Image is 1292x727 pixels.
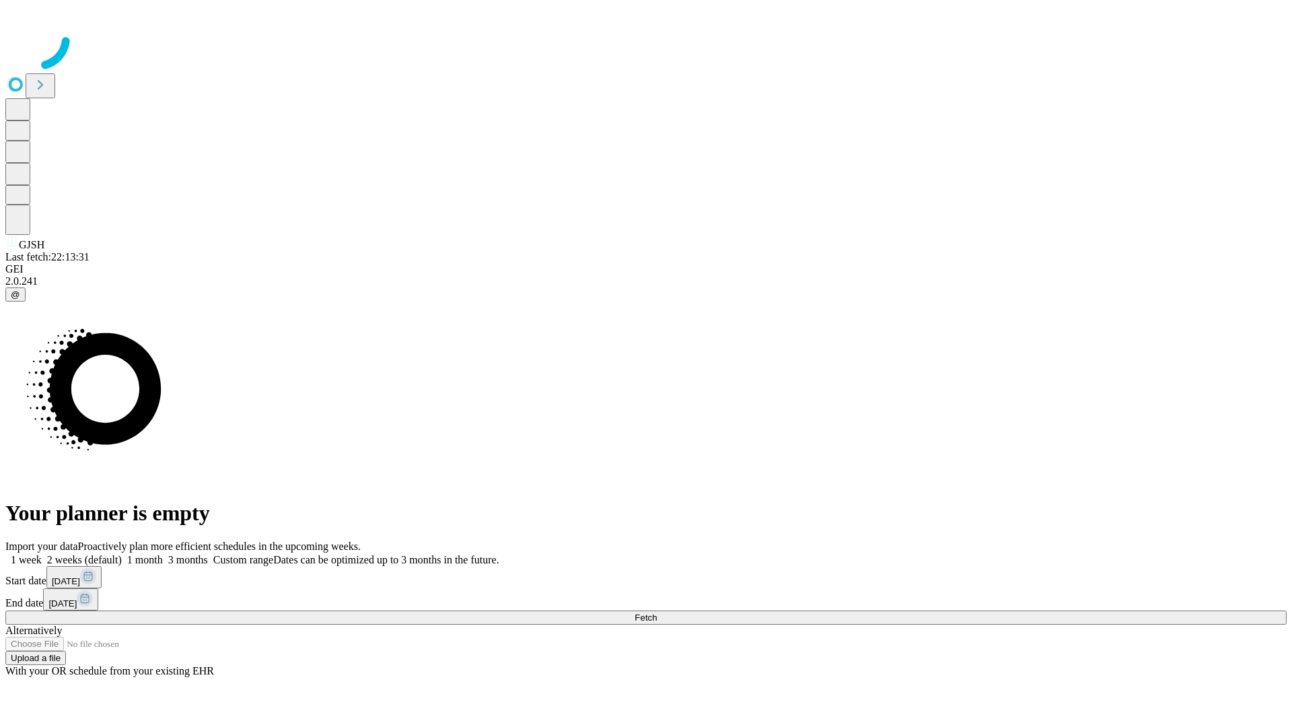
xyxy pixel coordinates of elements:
[43,588,98,611] button: [DATE]
[5,588,1287,611] div: End date
[273,554,499,565] span: Dates can be optimized up to 3 months in the future.
[11,289,20,300] span: @
[635,613,657,623] span: Fetch
[5,651,66,665] button: Upload a file
[5,263,1287,275] div: GEI
[5,501,1287,526] h1: Your planner is empty
[46,566,102,588] button: [DATE]
[52,576,80,586] span: [DATE]
[5,287,26,302] button: @
[5,611,1287,625] button: Fetch
[5,251,89,263] span: Last fetch: 22:13:31
[5,541,78,552] span: Import your data
[168,554,208,565] span: 3 months
[11,554,42,565] span: 1 week
[213,554,273,565] span: Custom range
[5,665,214,677] span: With your OR schedule from your existing EHR
[5,566,1287,588] div: Start date
[19,239,44,250] span: GJSH
[48,598,77,609] span: [DATE]
[47,554,122,565] span: 2 weeks (default)
[5,625,62,636] span: Alternatively
[5,275,1287,287] div: 2.0.241
[78,541,361,552] span: Proactively plan more efficient schedules in the upcoming weeks.
[127,554,163,565] span: 1 month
